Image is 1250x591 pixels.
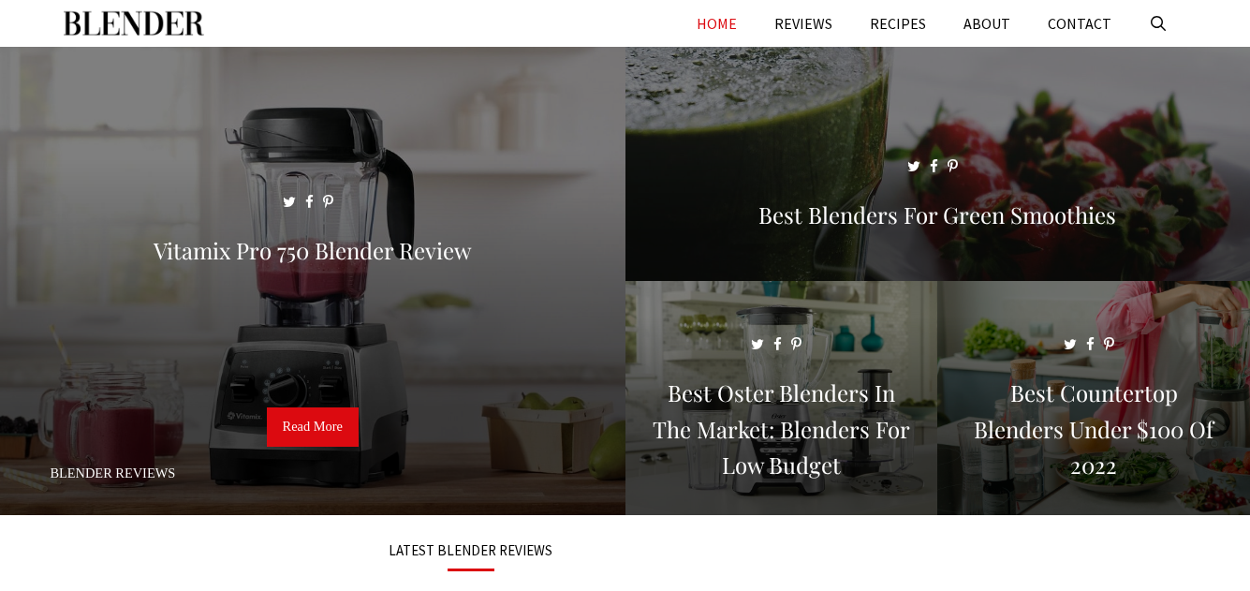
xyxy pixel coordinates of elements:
[625,493,938,511] a: Best Oster Blenders in the Market: Blenders for Low Budget
[937,493,1250,511] a: Best Countertop Blenders Under $100 of 2022
[267,407,359,447] a: Read More
[50,465,175,480] a: Blender Reviews
[87,543,855,557] h3: LATEST BLENDER REVIEWS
